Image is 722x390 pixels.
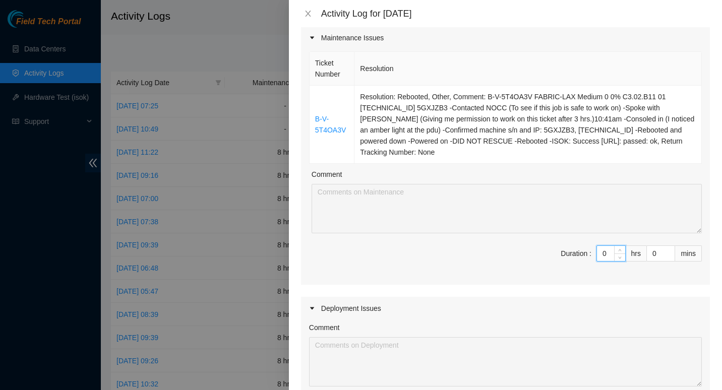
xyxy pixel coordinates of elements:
span: down [617,254,623,261]
span: Decrease Value [614,253,625,261]
label: Comment [312,169,342,180]
button: Close [301,9,315,19]
span: close [304,10,312,18]
div: mins [675,245,702,262]
div: Activity Log for [DATE] [321,8,710,19]
td: Resolution: Rebooted, Other, Comment: B-V-5T4OA3V FABRIC-LAX Medium 0 0% C3.02.B11 01 [TECHNICAL_... [354,86,702,164]
span: caret-right [309,305,315,311]
div: Maintenance Issues [301,26,710,49]
th: Ticket Number [310,52,354,86]
a: B-V-5T4OA3V [315,115,346,134]
span: Increase Value [614,246,625,253]
th: Resolution [354,52,702,86]
textarea: Comment [312,184,702,233]
div: hrs [626,245,647,262]
textarea: Comment [309,337,702,386]
span: caret-right [309,35,315,41]
span: up [617,247,623,253]
div: Duration : [561,248,591,259]
label: Comment [309,322,340,333]
div: Deployment Issues [301,297,710,320]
